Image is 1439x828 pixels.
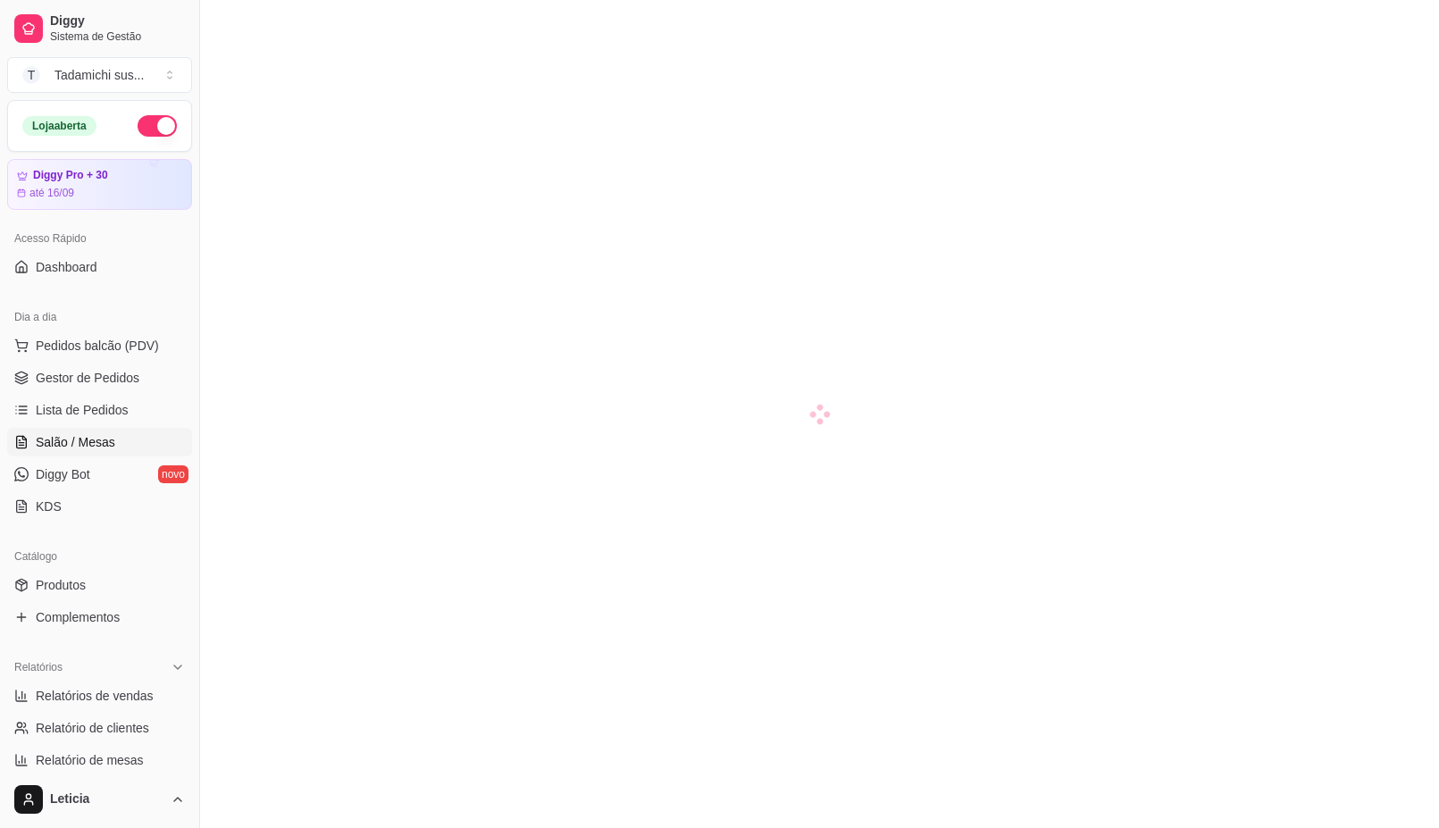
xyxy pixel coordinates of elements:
button: Select a team [7,57,192,93]
a: Gestor de Pedidos [7,364,192,392]
article: Diggy Pro + 30 [33,169,108,182]
a: Lista de Pedidos [7,396,192,424]
a: Salão / Mesas [7,428,192,456]
a: Dashboard [7,253,192,281]
span: Relatórios de vendas [36,687,154,705]
span: Leticia [50,791,163,807]
span: Gestor de Pedidos [36,369,139,387]
a: Relatório de clientes [7,714,192,742]
a: Diggy Botnovo [7,460,192,489]
span: Sistema de Gestão [50,29,185,44]
a: Complementos [7,603,192,631]
span: Relatório de mesas [36,751,144,769]
span: Complementos [36,608,120,626]
a: Relatórios de vendas [7,682,192,710]
a: DiggySistema de Gestão [7,7,192,50]
span: Dashboard [36,258,97,276]
div: Loja aberta [22,116,96,136]
a: KDS [7,492,192,521]
div: Dia a dia [7,303,192,331]
span: Diggy [50,13,185,29]
span: Pedidos balcão (PDV) [36,337,159,355]
div: Acesso Rápido [7,224,192,253]
span: Lista de Pedidos [36,401,129,419]
button: Alterar Status [138,115,177,137]
span: T [22,66,40,84]
span: Relatórios [14,660,63,674]
a: Relatório de mesas [7,746,192,774]
span: Produtos [36,576,86,594]
a: Produtos [7,571,192,599]
button: Leticia [7,778,192,821]
span: Diggy Bot [36,465,90,483]
div: Catálogo [7,542,192,571]
span: KDS [36,498,62,515]
button: Pedidos balcão (PDV) [7,331,192,360]
article: até 16/09 [29,186,74,200]
span: Relatório de clientes [36,719,149,737]
div: Tadamichi sus ... [54,66,144,84]
span: Salão / Mesas [36,433,115,451]
a: Diggy Pro + 30até 16/09 [7,159,192,210]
